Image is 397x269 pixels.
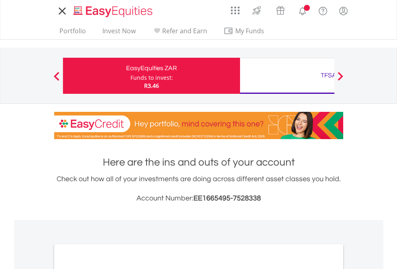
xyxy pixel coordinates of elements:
a: AppsGrid [226,2,245,15]
span: Refer and Earn [162,26,207,35]
h3: Account Number: [54,193,343,204]
a: Invest Now [99,27,139,39]
span: My Funds [224,26,276,36]
img: grid-menu-icon.svg [231,6,240,15]
a: FAQ's and Support [313,2,333,18]
span: EE1665495-7528338 [193,194,261,202]
h1: Here are the ins and outs of your account [54,155,343,170]
a: Notifications [292,2,313,18]
img: EasyCredit Promotion Banner [54,112,343,139]
div: Check out how all of your investments are doing across different asset classes you hold. [54,174,343,204]
img: thrive-v2.svg [250,4,263,17]
div: EasyEquities ZAR [68,63,235,74]
a: My Profile [333,2,354,20]
a: Vouchers [269,2,292,17]
button: Previous [49,76,65,84]
a: Home page [70,2,156,18]
a: Portfolio [56,27,89,39]
a: Refer and Earn [149,27,210,39]
img: vouchers-v2.svg [274,4,287,17]
span: R3.46 [144,82,159,89]
button: Next [332,76,348,84]
div: Funds to invest: [130,74,173,82]
img: EasyEquities_Logo.png [72,5,156,18]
